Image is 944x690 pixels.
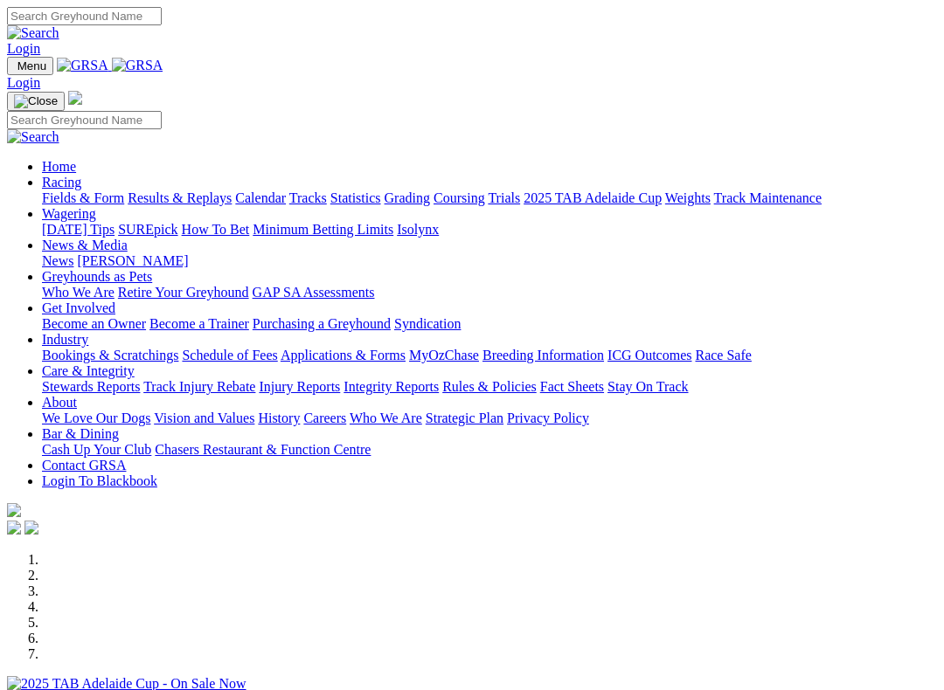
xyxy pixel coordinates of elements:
[42,238,128,252] a: News & Media
[42,411,150,425] a: We Love Our Dogs
[7,111,162,129] input: Search
[14,94,58,108] img: Close
[118,222,177,237] a: SUREpick
[42,379,937,395] div: Care & Integrity
[182,348,277,362] a: Schedule of Fees
[42,442,937,458] div: Bar & Dining
[524,190,662,205] a: 2025 TAB Adelaide Cup
[7,92,65,111] button: Toggle navigation
[350,411,422,425] a: Who We Are
[42,285,937,300] div: Greyhounds as Pets
[7,75,40,90] a: Login
[17,59,46,72] span: Menu
[154,411,254,425] a: Vision and Values
[42,395,77,410] a: About
[42,442,151,457] a: Cash Up Your Club
[112,58,163,73] img: GRSA
[695,348,751,362] a: Race Safe
[68,91,82,105] img: logo-grsa-white.png
[42,300,115,315] a: Get Involved
[42,458,126,473] a: Contact GRSA
[7,503,21,517] img: logo-grsa-white.png
[7,521,21,535] img: facebook.svg
[385,190,430,205] a: Grading
[42,411,937,426] div: About
[253,316,391,331] a: Purchasing a Greyhound
[330,190,381,205] a: Statistics
[259,379,340,394] a: Injury Reports
[42,269,152,284] a: Greyhounds as Pets
[714,190,822,205] a: Track Maintenance
[42,159,76,174] a: Home
[42,316,146,331] a: Become an Owner
[344,379,439,394] a: Integrity Reports
[128,190,232,205] a: Results & Replays
[235,190,286,205] a: Calendar
[607,348,691,362] a: ICG Outcomes
[42,316,937,332] div: Get Involved
[42,285,115,300] a: Who We Are
[77,253,188,268] a: [PERSON_NAME]
[397,222,439,237] a: Isolynx
[289,190,327,205] a: Tracks
[42,175,81,190] a: Racing
[42,363,135,378] a: Care & Integrity
[482,348,604,362] a: Breeding Information
[7,7,162,25] input: Search
[303,411,346,425] a: Careers
[507,411,589,425] a: Privacy Policy
[24,521,38,535] img: twitter.svg
[118,285,249,300] a: Retire Your Greyhound
[253,285,375,300] a: GAP SA Assessments
[253,222,393,237] a: Minimum Betting Limits
[607,379,688,394] a: Stay On Track
[57,58,108,73] img: GRSA
[258,411,300,425] a: History
[7,57,53,75] button: Toggle navigation
[7,25,59,41] img: Search
[540,379,604,394] a: Fact Sheets
[409,348,479,362] a: MyOzChase
[42,190,124,205] a: Fields & Form
[42,379,140,394] a: Stewards Reports
[665,190,711,205] a: Weights
[281,348,406,362] a: Applications & Forms
[42,348,937,363] div: Industry
[7,41,40,56] a: Login
[42,332,88,347] a: Industry
[426,411,503,425] a: Strategic Plan
[143,379,255,394] a: Track Injury Rebate
[149,316,249,331] a: Become a Trainer
[42,222,937,238] div: Wagering
[7,129,59,145] img: Search
[488,190,520,205] a: Trials
[42,473,157,488] a: Login To Blackbook
[42,253,73,268] a: News
[42,426,119,441] a: Bar & Dining
[182,222,250,237] a: How To Bet
[42,348,178,362] a: Bookings & Scratchings
[42,222,115,237] a: [DATE] Tips
[42,190,937,206] div: Racing
[155,442,371,457] a: Chasers Restaurant & Function Centre
[394,316,461,331] a: Syndication
[42,253,937,269] div: News & Media
[434,190,485,205] a: Coursing
[42,206,96,221] a: Wagering
[442,379,537,394] a: Rules & Policies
